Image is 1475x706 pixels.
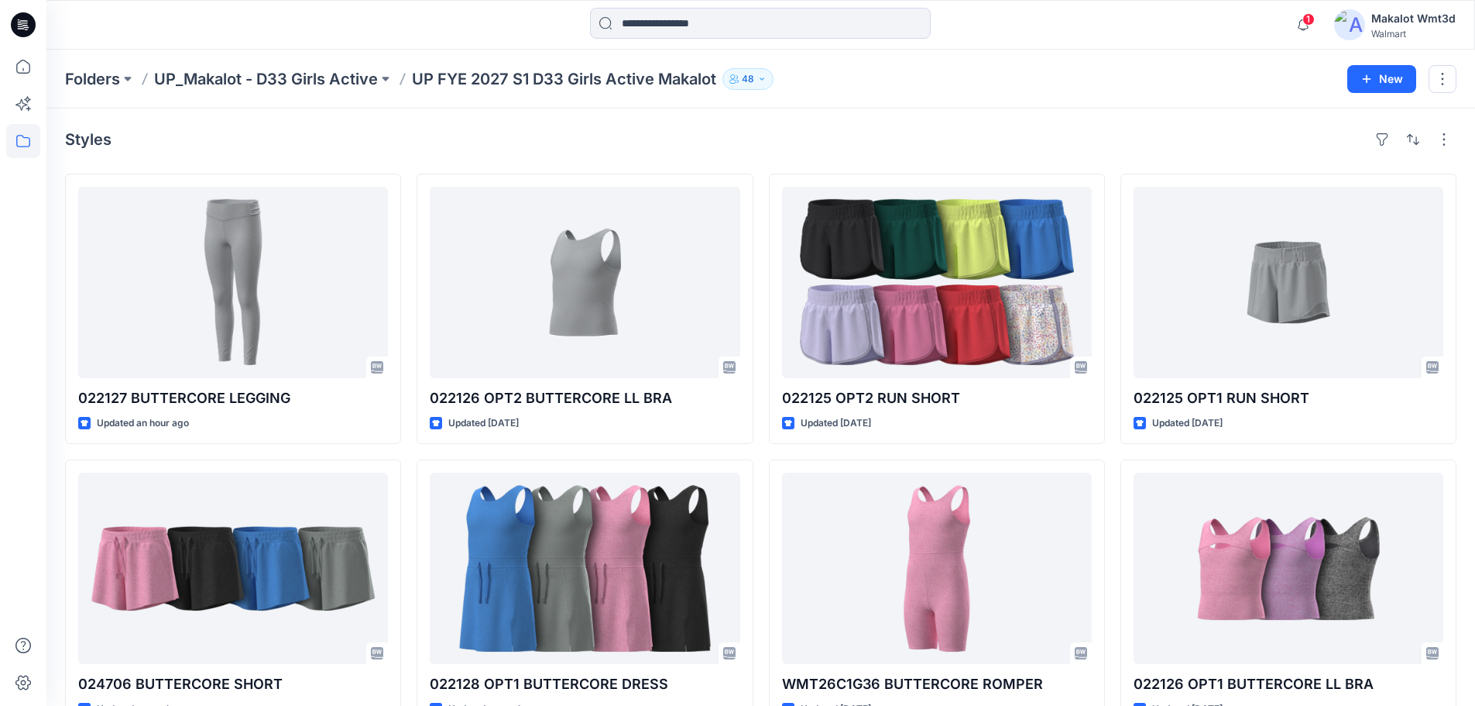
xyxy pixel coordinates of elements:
p: 022126 OPT2 BUTTERCORE LL BRA [430,387,739,409]
p: 022128 OPT1 BUTTERCORE DRESS [430,673,739,695]
p: Updated [DATE] [1152,415,1223,432]
p: Updated [DATE] [448,415,519,432]
p: 48 [742,71,754,88]
span: 1 [1302,13,1315,26]
p: WMT26C1G36 BUTTERCORE ROMPER [782,673,1092,695]
a: 022125 OPT1 RUN SHORT [1134,187,1443,378]
p: Updated [DATE] [801,415,871,432]
p: 022126 OPT1 BUTTERCORE LL BRA [1134,673,1443,695]
p: 022125 OPT2 RUN SHORT [782,387,1092,409]
p: 022125 OPT1 RUN SHORT [1134,387,1443,409]
a: 022128 OPT1 BUTTERCORE DRESS [430,473,739,664]
a: 022125 OPT2 RUN SHORT [782,187,1092,378]
a: UP_Makalot - D33 Girls Active [154,68,378,90]
a: 022126 OPT1 BUTTERCORE LL BRA [1134,473,1443,664]
p: UP FYE 2027 S1 D33 Girls Active Makalot [412,68,716,90]
button: 48 [722,68,774,90]
a: 022126 OPT2 BUTTERCORE LL BRA [430,187,739,378]
h4: Styles [65,130,111,149]
p: Updated an hour ago [97,415,189,432]
button: New [1347,65,1416,93]
a: Folders [65,68,120,90]
img: avatar [1334,9,1365,40]
p: 022127 BUTTERCORE LEGGING [78,387,388,409]
p: 024706 BUTTERCORE SHORT [78,673,388,695]
div: Makalot Wmt3d [1371,9,1456,28]
a: WMT26C1G36 BUTTERCORE ROMPER [782,473,1092,664]
a: 024706 BUTTERCORE SHORT [78,473,388,664]
a: 022127 BUTTERCORE LEGGING [78,187,388,378]
div: Walmart [1371,28,1456,40]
